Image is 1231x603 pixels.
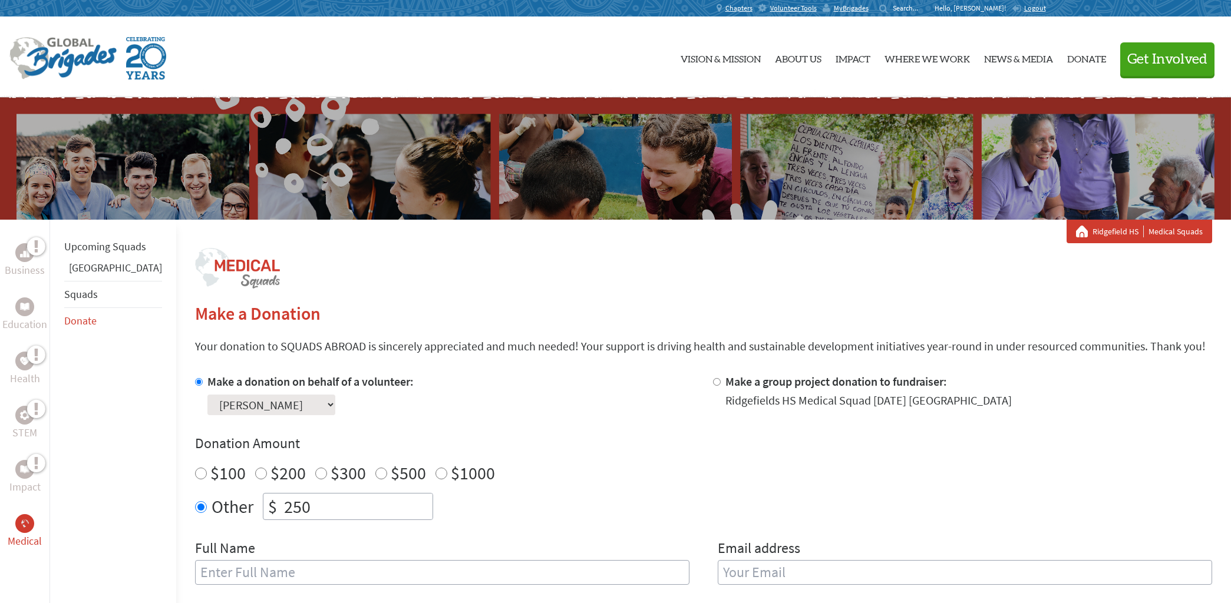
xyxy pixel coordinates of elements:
div: Medical Squads [1076,226,1203,237]
a: Ridgefield HS [1093,226,1144,237]
p: Impact [9,479,41,495]
div: Impact [15,460,34,479]
input: Enter Full Name [195,560,689,585]
input: Enter Amount [282,493,433,519]
p: Medical [8,533,42,549]
h2: Make a Donation [195,303,1212,324]
img: logo-medical-squads.png [195,248,280,289]
label: $500 [391,462,426,484]
h4: Donation Amount [195,434,1212,453]
img: Business [20,248,29,257]
input: Search... [893,4,926,12]
p: Hello, [PERSON_NAME]! [935,4,1012,13]
a: HealthHealth [10,352,40,387]
img: Impact [20,465,29,473]
span: Get Involved [1127,52,1207,67]
label: Full Name [195,539,255,560]
a: ImpactImpact [9,460,41,495]
a: [GEOGRAPHIC_DATA] [69,261,162,274]
a: Upcoming Squads [64,240,146,253]
a: About Us [775,26,821,88]
p: STEM [12,425,37,441]
p: Health [10,370,40,387]
img: Health [20,357,29,365]
button: Get Involved [1120,42,1215,76]
a: Donate [64,314,97,327]
label: Other [212,493,253,520]
label: $200 [270,462,306,484]
div: Business [15,243,34,262]
div: Education [15,297,34,316]
a: MedicalMedical [8,514,42,549]
p: Business [5,262,45,279]
p: Your donation to SQUADS ABROAD is sincerely appreciated and much needed! Your support is driving ... [195,338,1212,354]
a: Squads [64,287,98,301]
li: Donate [64,308,162,334]
a: News & Media [984,26,1053,88]
label: $100 [210,462,246,484]
a: Where We Work [885,26,970,88]
span: Volunteer Tools [770,4,817,13]
div: Medical [15,514,34,533]
img: Global Brigades Logo [9,37,117,79]
img: STEM [20,410,29,420]
a: Donate [1067,26,1106,88]
span: Logout [1024,4,1046,12]
li: Upcoming Squads [64,234,162,260]
li: Panama [64,260,162,281]
img: Education [20,303,29,311]
input: Your Email [718,560,1212,585]
img: Medical [20,519,29,528]
img: Global Brigades Celebrating 20 Years [126,37,166,79]
span: Chapters [725,4,753,13]
label: $300 [331,462,366,484]
a: Vision & Mission [681,26,761,88]
a: Logout [1012,4,1046,13]
span: MyBrigades [834,4,869,13]
a: STEMSTEM [12,406,37,441]
li: Squads [64,281,162,308]
div: Health [15,352,34,370]
div: STEM [15,406,34,425]
div: $ [263,493,282,519]
label: Email address [718,539,800,560]
a: Impact [836,26,870,88]
label: Make a donation on behalf of a volunteer: [207,374,414,389]
a: BusinessBusiness [5,243,45,279]
div: Ridgefields HS Medical Squad [DATE] [GEOGRAPHIC_DATA] [725,392,1012,409]
a: EducationEducation [2,297,47,333]
label: Make a group project donation to fundraiser: [725,374,947,389]
p: Education [2,316,47,333]
label: $1000 [451,462,495,484]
